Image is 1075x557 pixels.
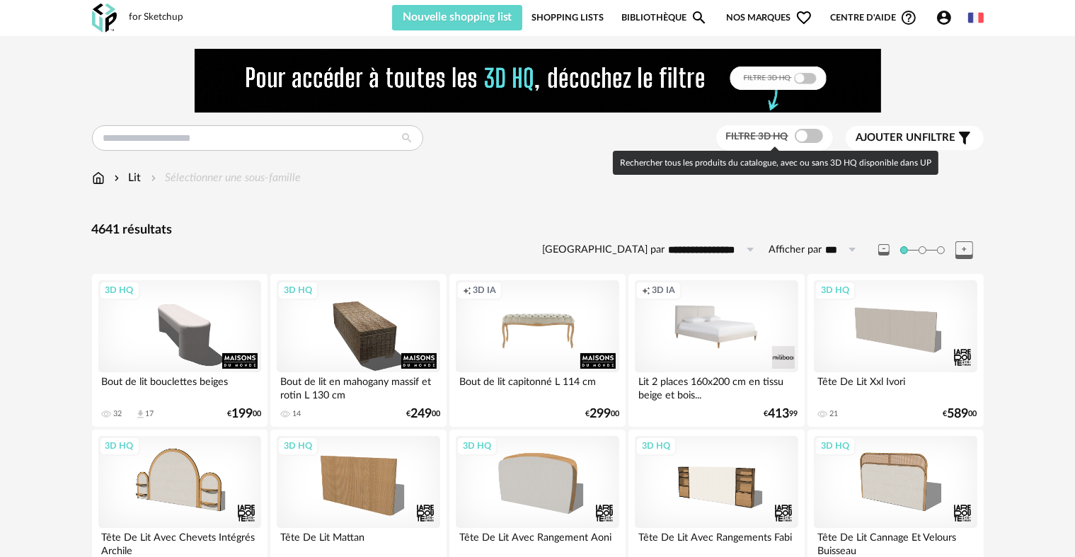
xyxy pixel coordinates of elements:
[227,409,261,419] div: € 00
[769,409,790,419] span: 413
[456,528,619,556] div: Tête De Lit Avec Rangement Aoni
[92,274,268,427] a: 3D HQ Bout de lit bouclettes beiges 32 Download icon 17 €19900
[277,372,439,401] div: Bout de lit en mahogany massif et rotin L 130 cm
[815,281,856,299] div: 3D HQ
[795,9,812,26] span: Heart Outline icon
[769,243,822,257] label: Afficher par
[968,10,984,25] img: fr
[99,437,140,455] div: 3D HQ
[543,243,665,257] label: [GEOGRAPHIC_DATA] par
[292,409,301,419] div: 14
[807,274,983,427] a: 3D HQ Tête De Lit Xxl Ivori 21 €58900
[948,409,969,419] span: 589
[726,5,812,30] span: Nos marques
[846,126,984,150] button: Ajouter unfiltre Filter icon
[99,281,140,299] div: 3D HQ
[473,285,496,296] span: 3D IA
[449,274,625,427] a: Creation icon 3D IA Bout de lit capitonné L 114 cm €29900
[636,437,677,455] div: 3D HQ
[652,285,675,296] span: 3D IA
[943,409,977,419] div: € 00
[764,409,798,419] div: € 99
[815,437,856,455] div: 3D HQ
[231,409,253,419] span: 199
[830,9,917,26] span: Centre d'aideHelp Circle Outline icon
[456,437,498,455] div: 3D HQ
[456,372,619,401] div: Bout de lit capitonné L 114 cm
[635,528,798,556] div: Tête De Lit Avec Rangements Fabi
[936,9,953,26] span: Account Circle icon
[270,274,446,427] a: 3D HQ Bout de lit en mahogany massif et rotin L 130 cm 14 €24900
[590,409,611,419] span: 299
[814,528,977,556] div: Tête De Lit Cannage Et Velours Buisseau
[277,528,439,556] div: Tête De Lit Mattan
[814,372,977,401] div: Tête De Lit Xxl Ivori
[856,132,923,143] span: Ajouter un
[130,11,184,24] div: for Sketchup
[135,409,146,420] span: Download icon
[114,409,122,419] div: 32
[277,437,318,455] div: 3D HQ
[403,11,512,23] span: Nouvelle shopping list
[410,409,432,419] span: 249
[691,9,708,26] span: Magnify icon
[92,222,984,239] div: 4641 résultats
[111,170,122,186] img: svg+xml;base64,PHN2ZyB3aWR0aD0iMTYiIGhlaWdodD0iMTYiIHZpZXdCb3g9IjAgMCAxNiAxNiIgZmlsbD0ibm9uZSIgeG...
[531,5,604,30] a: Shopping Lists
[146,409,154,419] div: 17
[463,285,471,296] span: Creation icon
[856,131,956,145] span: filtre
[98,528,261,556] div: Tête De Lit Avec Chevets Intégrés Archile
[92,4,117,33] img: OXP
[406,409,440,419] div: € 00
[642,285,650,296] span: Creation icon
[635,372,798,401] div: Lit 2 places 160x200 cm en tissu beige et bois...
[829,409,838,419] div: 21
[92,170,105,186] img: svg+xml;base64,PHN2ZyB3aWR0aD0iMTYiIGhlaWdodD0iMTciIHZpZXdCb3g9IjAgMCAxNiAxNyIgZmlsbD0ibm9uZSIgeG...
[195,49,881,113] img: FILTRE%20HQ%20NEW_V1%20(4).gif
[392,5,523,30] button: Nouvelle shopping list
[628,274,804,427] a: Creation icon 3D IA Lit 2 places 160x200 cm en tissu beige et bois... €41399
[900,9,917,26] span: Help Circle Outline icon
[726,132,788,142] span: Filtre 3D HQ
[585,409,619,419] div: € 00
[621,5,708,30] a: BibliothèqueMagnify icon
[111,170,142,186] div: Lit
[956,130,973,147] span: Filter icon
[98,372,261,401] div: Bout de lit bouclettes beiges
[613,151,938,175] div: Rechercher tous les produits du catalogue, avec ou sans 3D HQ disponible dans UP
[277,281,318,299] div: 3D HQ
[936,9,959,26] span: Account Circle icon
